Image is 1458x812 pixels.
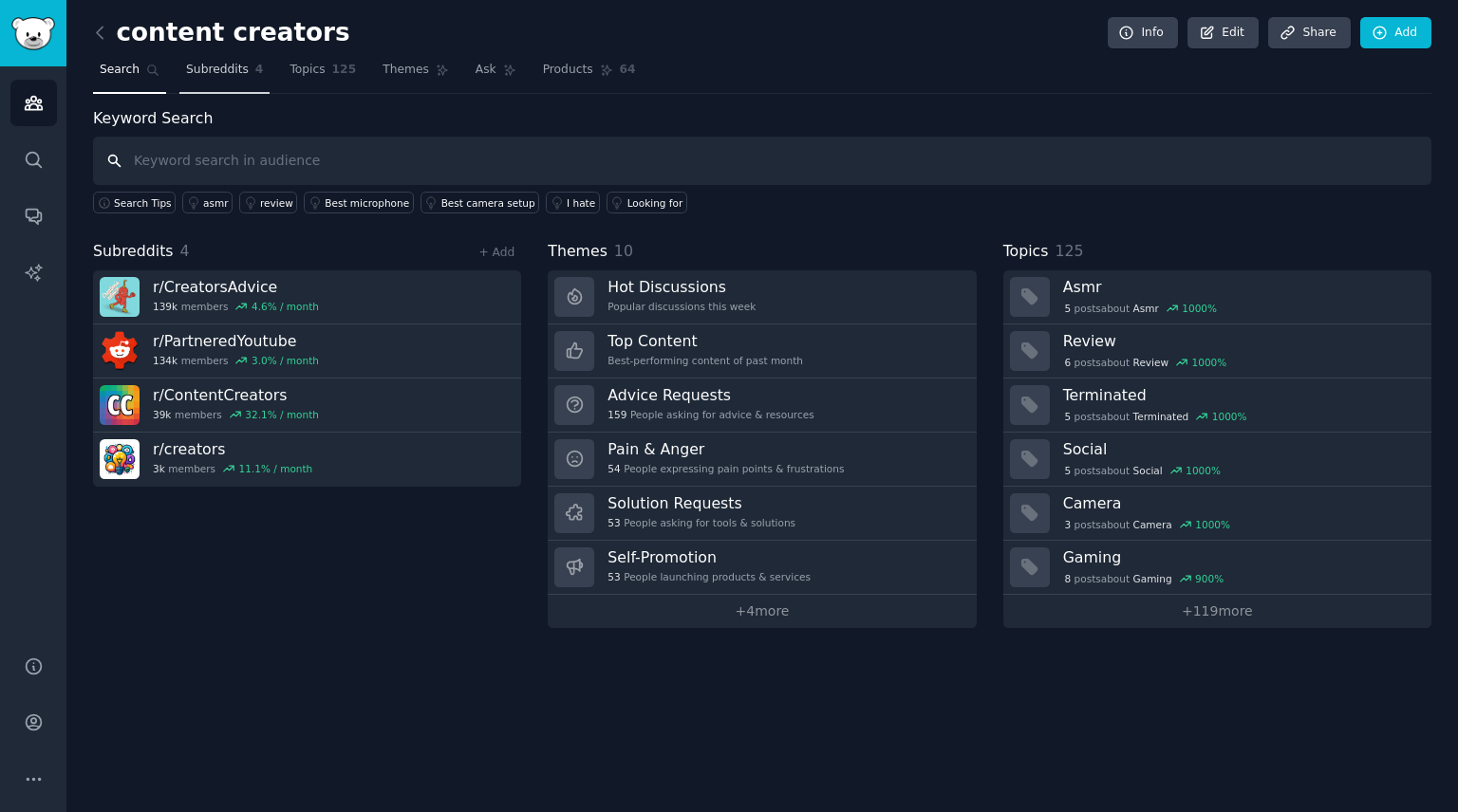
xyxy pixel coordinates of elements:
h3: Terminated [1063,385,1418,405]
img: GummySearch logo [11,17,55,50]
div: post s about [1063,300,1219,317]
span: 64 [620,62,636,79]
a: Search [93,55,166,94]
div: People launching products & services [607,570,811,583]
span: Search [100,62,140,79]
div: review [260,196,293,210]
a: Pain & Anger54People expressing pain points & frustrations [548,433,976,487]
div: 1000 % [1192,356,1227,369]
h3: Advice Requests [607,385,813,405]
div: Best-performing content of past month [607,354,803,367]
h2: content creators [93,18,350,48]
span: 8 [1064,572,1071,585]
h3: r/ ContentCreators [153,385,319,405]
span: 3 [1064,518,1071,531]
a: +4more [548,595,976,628]
div: post s about [1063,516,1232,533]
h3: Review [1063,331,1418,351]
div: 32.1 % / month [245,408,319,421]
a: Subreddits4 [179,55,270,94]
a: r/PartneredYoutube134kmembers3.0% / month [93,324,521,378]
a: +119more [1003,595,1431,628]
span: 6 [1064,356,1071,369]
span: Review [1133,356,1168,369]
div: 3.0 % / month [252,354,319,367]
span: Subreddits [186,62,249,79]
span: 54 [607,462,620,475]
div: 11.1 % / month [239,462,313,475]
a: Self-Promotion53People launching products & services [548,541,976,595]
a: Gaming8postsaboutGaming900% [1003,541,1431,595]
a: Social5postsaboutSocial1000% [1003,433,1431,487]
a: r/creators3kmembers11.1% / month [93,433,521,487]
span: Camera [1133,518,1172,531]
span: 125 [1055,242,1083,260]
label: Keyword Search [93,109,213,127]
img: CreatorsAdvice [100,277,140,317]
span: 4 [255,62,264,79]
span: Subreddits [93,240,174,264]
span: 5 [1064,302,1071,315]
div: members [153,300,319,313]
a: Themes [376,55,456,94]
span: Ask [476,62,496,79]
span: Products [543,62,593,79]
span: 134k [153,354,178,367]
a: Asmr5postsaboutAsmr1000% [1003,270,1431,324]
div: People asking for advice & resources [607,408,813,421]
span: 10 [614,242,633,260]
span: Terminated [1133,410,1189,423]
span: 139k [153,300,178,313]
span: 3k [153,462,165,475]
div: I hate [567,196,595,210]
h3: Camera [1063,493,1418,513]
a: Terminated5postsaboutTerminated1000% [1003,378,1431,433]
a: Info [1108,17,1178,49]
a: + Add [478,246,514,259]
div: 1000 % [1195,518,1230,531]
a: r/CreatorsAdvice139kmembers4.6% / month [93,270,521,324]
a: Ask [469,55,523,94]
div: Best microphone [325,196,409,210]
div: post s about [1063,462,1223,479]
span: 5 [1064,464,1071,477]
h3: Self-Promotion [607,547,811,567]
div: 1000 % [1212,410,1247,423]
span: 53 [607,570,620,583]
div: post s about [1063,408,1249,425]
a: Topics125 [283,55,363,94]
span: Themes [548,240,607,264]
input: Keyword search in audience [93,137,1431,185]
a: Add [1360,17,1431,49]
a: Best camera setup [421,192,539,213]
span: Social [1133,464,1163,477]
h3: Top Content [607,331,803,351]
h3: Social [1063,439,1418,459]
a: Solution Requests53People asking for tools & solutions [548,487,976,541]
span: 53 [607,516,620,529]
a: Advice Requests159People asking for advice & resources [548,378,976,433]
span: Topics [290,62,325,79]
span: 39k [153,408,171,421]
a: Edit [1187,17,1259,49]
a: review [239,192,297,213]
span: 159 [607,408,626,421]
a: Camera3postsaboutCamera1000% [1003,487,1431,541]
h3: r/ creators [153,439,312,459]
span: 5 [1064,410,1071,423]
a: Share [1268,17,1350,49]
div: People expressing pain points & frustrations [607,462,844,475]
div: members [153,354,319,367]
h3: r/ CreatorsAdvice [153,277,319,297]
div: Popular discussions this week [607,300,756,313]
span: Asmr [1133,302,1159,315]
div: members [153,408,319,421]
div: post s about [1063,570,1225,587]
span: 4 [180,242,190,260]
a: Review6postsaboutReview1000% [1003,324,1431,378]
a: r/ContentCreators39kmembers32.1% / month [93,378,521,433]
div: Looking for [627,196,683,210]
a: asmr [182,192,233,213]
div: Best camera setup [441,196,535,210]
h3: Pain & Anger [607,439,844,459]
